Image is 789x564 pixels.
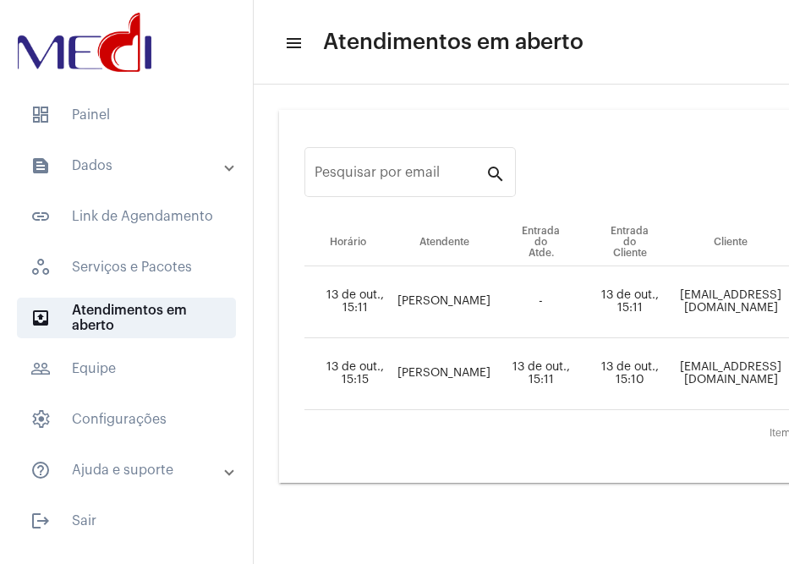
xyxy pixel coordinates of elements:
mat-icon: search [485,163,506,183]
td: 13 de out., 15:11 [304,266,392,338]
td: 13 de out., 15:10 [585,338,674,410]
mat-expansion-panel-header: sidenav iconAjuda e suporte [10,450,253,490]
td: - [496,266,585,338]
td: 13 de out., 15:11 [585,266,674,338]
span: Configurações [17,399,236,440]
span: Link de Agendamento [17,196,236,237]
td: 13 de out., 15:11 [496,338,585,410]
span: Atendimentos em aberto [323,29,584,56]
span: Serviços e Pacotes [17,247,236,287]
mat-icon: sidenav icon [30,206,51,227]
th: Atendente [392,219,496,266]
span: Equipe [17,348,236,389]
td: [PERSON_NAME] [392,338,496,410]
mat-icon: sidenav icon [30,308,51,328]
th: Horário [304,219,392,266]
td: [EMAIL_ADDRESS][DOMAIN_NAME] [674,266,787,338]
img: d3a1b5fa-500b-b90f-5a1c-719c20e9830b.png [14,8,156,76]
td: [EMAIL_ADDRESS][DOMAIN_NAME] [674,338,787,410]
span: sidenav icon [30,409,51,430]
input: Pesquisar por email [315,168,485,183]
mat-icon: sidenav icon [30,511,51,531]
span: Sair [17,501,236,541]
span: Atendimentos em aberto [17,298,236,338]
th: Cliente [674,219,787,266]
td: [PERSON_NAME] [392,266,496,338]
td: 13 de out., 15:15 [304,338,392,410]
mat-icon: sidenav icon [284,33,301,53]
mat-icon: sidenav icon [30,156,51,176]
th: Entrada do Atde. [496,219,585,266]
mat-panel-title: Dados [30,156,226,176]
span: Painel [17,95,236,135]
th: Entrada do Cliente [585,219,674,266]
mat-icon: sidenav icon [30,460,51,480]
mat-expansion-panel-header: sidenav iconDados [10,145,253,186]
span: sidenav icon [30,105,51,125]
mat-icon: sidenav icon [30,359,51,379]
mat-panel-title: Ajuda e suporte [30,460,226,480]
span: sidenav icon [30,257,51,277]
